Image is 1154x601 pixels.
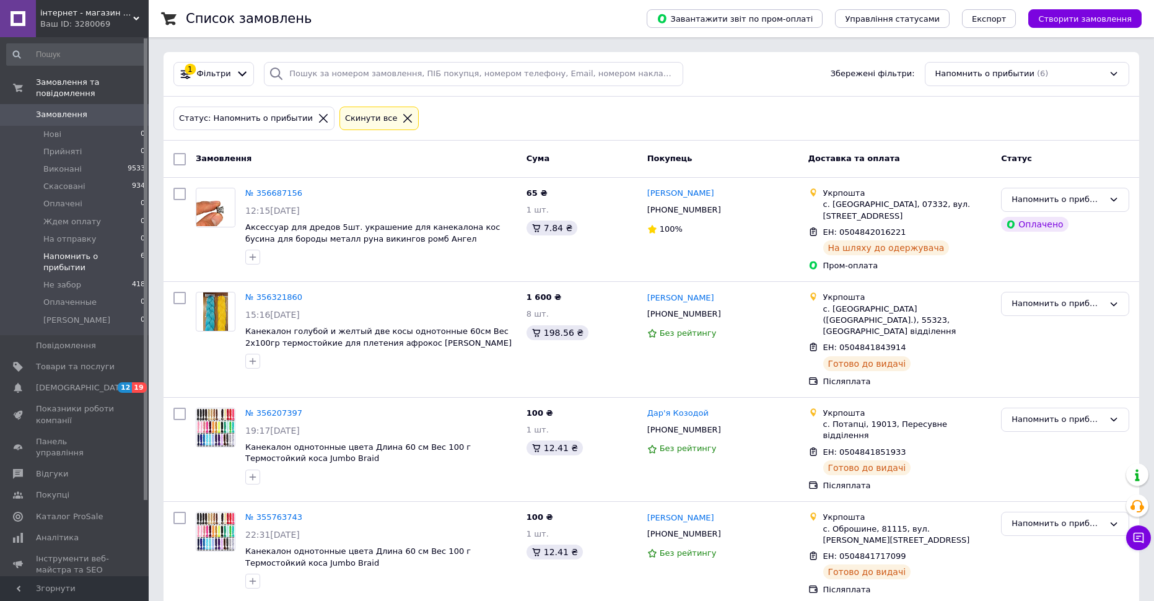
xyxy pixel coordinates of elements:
span: Фільтри [197,68,231,80]
div: Пром-оплата [823,260,992,271]
span: Товари та послуги [36,361,115,372]
div: 12.41 ₴ [527,545,583,559]
span: Без рейтингу [660,444,717,453]
span: ЕН: 0504841851933 [823,447,906,457]
span: 1 шт. [527,529,549,538]
input: Пошук за номером замовлення, ПІБ покупця, номером телефону, Email, номером накладної [264,62,683,86]
span: 0 [141,234,145,245]
span: 19:17[DATE] [245,426,300,436]
span: Управління статусами [845,14,940,24]
img: Фото товару [203,292,228,331]
span: 6 [141,251,145,273]
div: 12.41 ₴ [527,441,583,455]
span: 100% [660,224,683,234]
span: Не забор [43,279,81,291]
div: Укрпошта [823,512,992,523]
a: [PERSON_NAME] [647,188,714,200]
a: Фото товару [196,512,235,551]
span: 12:15[DATE] [245,206,300,216]
span: 0 [141,216,145,227]
div: 198.56 ₴ [527,325,588,340]
span: На отправку [43,234,96,245]
a: Дар'я Козодой [647,408,709,419]
a: [PERSON_NAME] [647,292,714,304]
a: № 356207397 [245,408,302,418]
a: Фото товару [196,292,235,331]
button: Чат з покупцем [1126,525,1151,550]
div: Готово до видачі [823,564,911,579]
span: 8 шт. [527,309,549,318]
div: 1 [185,64,196,75]
img: Фото товару [196,408,235,447]
img: Фото товару [196,512,235,551]
div: с. Оброшине, 81115, вул. [PERSON_NAME][STREET_ADDRESS] [823,524,992,546]
span: 0 [141,146,145,157]
a: № 355763743 [245,512,302,522]
span: Створити замовлення [1038,14,1132,24]
div: Укрпошта [823,408,992,419]
span: Доставка та оплата [808,154,900,163]
input: Пошук [6,43,146,66]
span: [DEMOGRAPHIC_DATA] [36,382,128,393]
span: 100 ₴ [527,512,553,522]
div: Післяплата [823,480,992,491]
a: Аксессуар для дредов 5шт. украшение для канекалона кос бусина для бороды металл руна викингов ром... [245,222,500,243]
div: Оплачено [1001,217,1068,232]
span: Напомнить о прибытии [43,251,141,273]
span: Панель управління [36,436,115,458]
span: Замовлення [36,109,87,120]
span: 19 [132,382,146,393]
a: Фото товару [196,188,235,227]
span: 0 [141,315,145,326]
div: Напомнить о прибытии [1012,297,1104,310]
button: Експорт [962,9,1016,28]
span: Оплаченные [43,297,97,308]
span: Ждем оплату [43,216,101,227]
a: Канекалон однотонные цвета Длина 60 см Вес 100 г Термостойкий коса Jumbo Braid [245,546,471,568]
span: [PHONE_NUMBER] [647,529,721,538]
span: 9533 [128,164,145,175]
div: Статус: Напомнить о прибытии [177,112,315,125]
div: Післяплата [823,584,992,595]
span: Покупець [647,154,693,163]
span: Без рейтингу [660,548,717,558]
div: Укрпошта [823,188,992,199]
a: Створити замовлення [1016,14,1142,23]
span: 0 [141,297,145,308]
span: Виконані [43,164,82,175]
span: Оплачені [43,198,82,209]
span: 1 шт. [527,205,549,214]
span: ЕН: 0504841717099 [823,551,906,561]
span: Cума [527,154,549,163]
span: Інструменти веб-майстра та SEO [36,553,115,576]
span: 12 [118,382,132,393]
span: Замовлення [196,154,251,163]
span: Замовлення та повідомлення [36,77,149,99]
div: Готово до видачі [823,356,911,371]
span: [PHONE_NUMBER] [647,425,721,434]
span: Каталог ProSale [36,511,103,522]
span: 15:16[DATE] [245,310,300,320]
span: [PERSON_NAME] [43,315,110,326]
div: с. [GEOGRAPHIC_DATA], 07332, вул. [STREET_ADDRESS] [823,199,992,221]
span: 934 [132,181,145,192]
h1: Список замовлень [186,11,312,26]
a: № 356687156 [245,188,302,198]
span: Покупці [36,489,69,501]
span: Завантажити звіт по пром-оплаті [657,13,813,24]
span: Без рейтингу [660,328,717,338]
span: Прийняті [43,146,82,157]
span: Скасовані [43,181,85,192]
span: Канекалон однотонные цвета Длина 60 см Вес 100 г Термостойкий коса Jumbo Braid [245,442,471,463]
div: Напомнить о прибытии [1012,413,1104,426]
div: 7.84 ₴ [527,221,577,235]
div: На шляху до одержувача [823,240,950,255]
span: [PHONE_NUMBER] [647,309,721,318]
a: Канекалон голубой и желтый две косы однотонные 60см Вес 2х100гр термостойкие для плетения афрокос... [245,327,512,348]
span: [PHONE_NUMBER] [647,205,721,214]
span: 100 ₴ [527,408,553,418]
span: 65 ₴ [527,188,548,198]
img: Фото товару [196,190,235,226]
span: Експорт [972,14,1007,24]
